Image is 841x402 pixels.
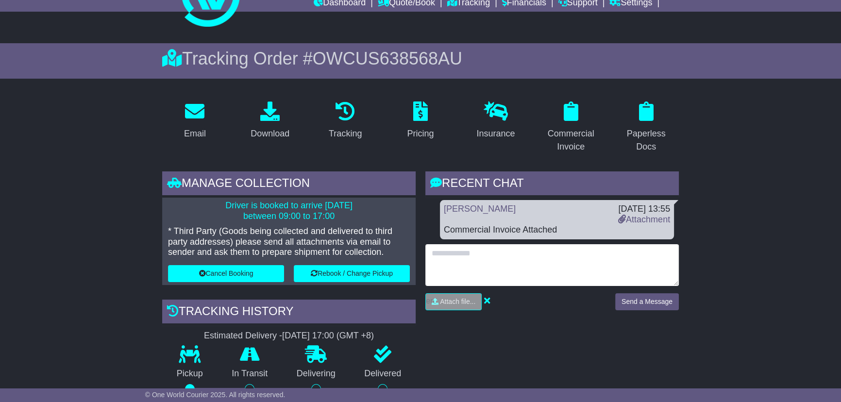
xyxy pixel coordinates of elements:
div: [DATE] 17:00 (GMT +8) [282,331,374,341]
div: Commercial Invoice Attached [444,225,670,235]
a: Attachment [618,215,670,224]
div: Insurance [476,127,515,140]
a: Email [178,98,212,144]
div: Estimated Delivery - [162,331,416,341]
div: Tracking [329,127,362,140]
div: Tracking Order # [162,48,679,69]
div: Download [251,127,289,140]
a: Tracking [322,98,368,144]
div: Paperless Docs [620,127,673,153]
p: * Third Party (Goods being collected and delivered to third party addresses) please send all atta... [168,226,410,258]
div: Pricing [407,127,434,140]
div: Tracking history [162,300,416,326]
span: OWCUS638568AU [313,49,462,68]
a: Download [244,98,296,144]
p: Pickup [162,368,218,379]
p: Delivered [350,368,416,379]
p: In Transit [218,368,283,379]
a: Paperless Docs [613,98,679,157]
div: Manage collection [162,171,416,198]
button: Send a Message [615,293,679,310]
p: Driver is booked to arrive [DATE] between 09:00 to 17:00 [168,201,410,221]
div: [DATE] 13:55 [618,204,670,215]
button: Rebook / Change Pickup [294,265,410,282]
span: © One World Courier 2025. All rights reserved. [145,391,286,399]
div: Email [184,127,206,140]
a: Pricing [401,98,440,144]
p: Delivering [282,368,350,379]
div: Commercial Invoice [544,127,597,153]
a: [PERSON_NAME] [444,204,516,214]
button: Cancel Booking [168,265,284,282]
a: Commercial Invoice [538,98,604,157]
a: Insurance [470,98,521,144]
div: RECENT CHAT [425,171,679,198]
